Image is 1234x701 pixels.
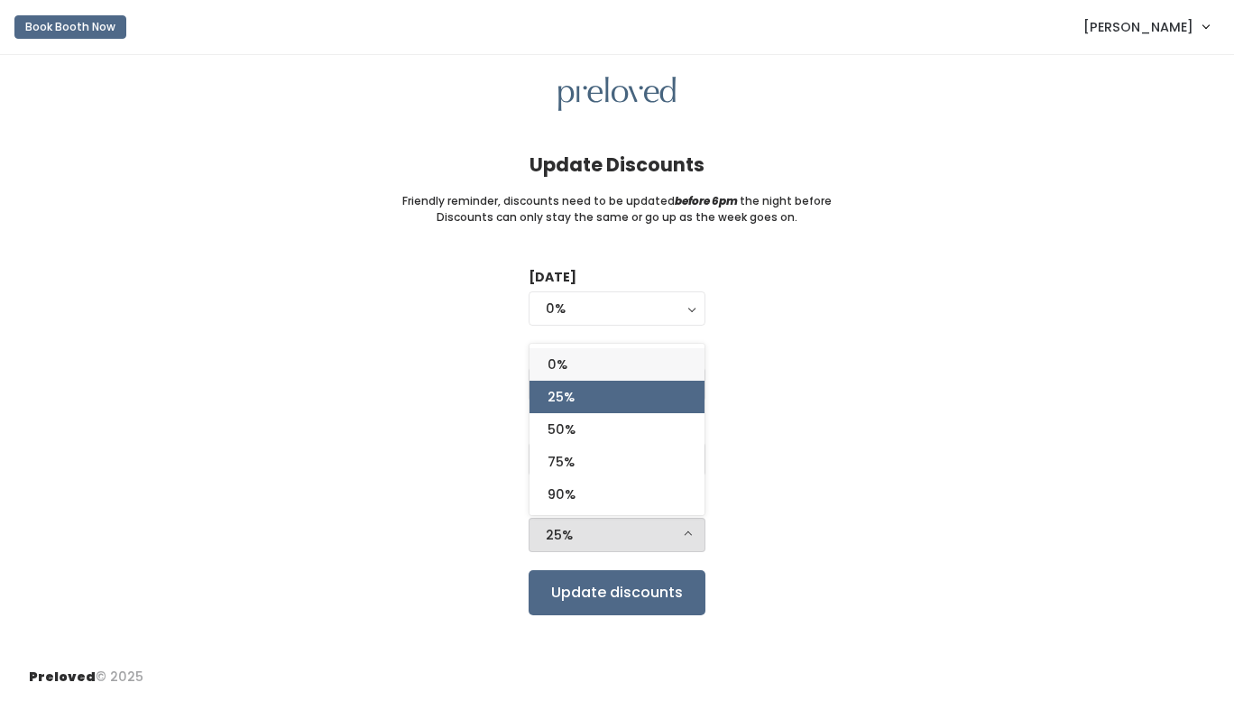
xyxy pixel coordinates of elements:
[529,268,576,287] label: [DATE]
[402,193,832,209] small: Friendly reminder, discounts need to be updated the night before
[548,484,576,504] span: 90%
[14,15,126,39] button: Book Booth Now
[529,291,705,326] button: 0%
[1065,7,1227,46] a: [PERSON_NAME]
[29,653,143,687] div: © 2025
[548,387,575,407] span: 25%
[529,518,705,552] button: 25%
[546,525,688,545] div: 25%
[548,420,576,439] span: 50%
[529,570,705,615] input: Update discounts
[437,209,797,226] small: Discounts can only stay the same or go up as the week goes on.
[14,7,126,47] a: Book Booth Now
[548,355,567,374] span: 0%
[29,668,96,686] span: Preloved
[530,154,704,175] h4: Update Discounts
[548,452,575,472] span: 75%
[1083,17,1193,37] span: [PERSON_NAME]
[546,299,688,318] div: 0%
[558,77,676,112] img: preloved logo
[675,193,738,208] i: before 6pm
